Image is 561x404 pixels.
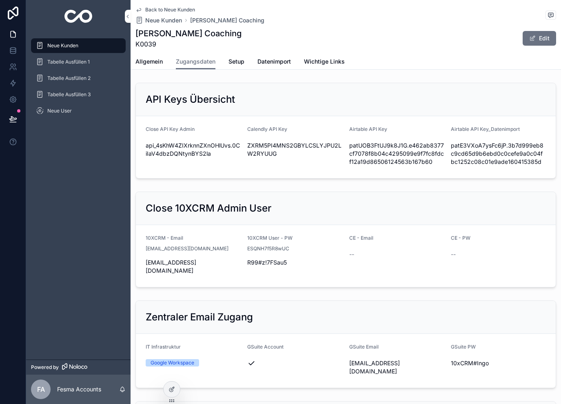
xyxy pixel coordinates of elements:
span: ESQNH7f5R8wUC [247,245,289,252]
span: [EMAIL_ADDRESS][DOMAIN_NAME] [146,258,241,275]
span: Zugangsdaten [176,57,215,66]
span: Airtable API Key_Datenimport [451,126,520,132]
span: IT Infrastruktur [146,344,181,350]
a: Tabelle Ausfüllen 2 [31,71,126,86]
span: Tabelle Ausfüllen 2 [47,75,91,82]
a: [PERSON_NAME] Coaching [190,16,264,24]
span: Wichtige Links [304,57,345,66]
p: Fesma Accounts [57,385,101,393]
span: Back to Neue Kunden [145,7,195,13]
span: -- [349,250,354,258]
a: Powered by [26,360,131,375]
a: Zugangsdaten [176,54,215,70]
h2: Zentraler Email Zugang [146,311,253,324]
span: Neue Kunden [145,16,182,24]
a: Datenimport [257,54,291,71]
span: Calendly API Key [247,126,287,132]
span: CE - PW [451,235,470,241]
span: GSuite Account [247,344,284,350]
span: Allgemein [135,57,163,66]
span: GSuite Email [349,344,379,350]
span: Powered by [31,364,59,371]
span: [EMAIL_ADDRESS][DOMAIN_NAME] [349,359,444,375]
a: Wichtige Links [304,54,345,71]
h2: Close 10XCRM Admin User [146,202,271,215]
span: ZXRM5PI4MNS2GBYLCSLYJPU2LW2RYUUG [247,141,342,158]
h2: API Keys Übersicht [146,93,235,106]
div: Google Workspace [151,359,194,366]
a: Allgemein [135,54,163,71]
span: R99#z!7FSau5 [247,258,342,267]
span: Tabelle Ausfüllen 1 [47,59,90,65]
span: Airtable API Key [349,126,387,132]
span: [EMAIL_ADDRESS][DOMAIN_NAME] [146,245,228,252]
img: App logo [64,10,93,23]
span: CE - Email [349,235,373,241]
span: Tabelle Ausfüllen 3 [47,91,91,98]
span: Neue Kunden [47,42,78,49]
a: Neue User [31,104,126,118]
span: 10XCRM User - PW [247,235,293,241]
span: GSuite PW [451,344,476,350]
div: scrollable content [26,33,131,129]
span: 10xCRM#Ingo [451,359,546,367]
span: Setup [228,57,244,66]
a: Neue Kunden [31,38,126,53]
span: K0039 [135,39,242,49]
span: Close API Key Admin [146,126,195,132]
a: Tabelle Ausfüllen 3 [31,87,126,102]
a: Neue Kunden [135,16,182,24]
span: 10XCRM - Email [146,235,183,241]
span: FA [37,384,45,394]
span: patUOB3FtUJ9k8J1G.e462ab8377cf7078f8b04c4295099e9f7fc8fdcf12a19d86506124563b167b60 [349,141,444,166]
span: patE3VXoA7ysFc6jP.3b7d999eb8c9cd65d9b6ebd0c0cefe9a0c04fbc1252c08c01e9ade160415385d [451,141,546,166]
a: Tabelle Ausfüllen 1 [31,55,126,69]
span: api_4sKhW4ZIXrknnZXnOHlUvs.0CiIaV4dbzDQNtynBYS2la [146,141,241,158]
a: Back to Neue Kunden [135,7,195,13]
span: Neue User [47,108,72,114]
a: Setup [228,54,244,71]
h1: [PERSON_NAME] Coaching [135,28,242,39]
button: Edit [523,31,556,46]
span: -- [451,250,456,258]
span: Datenimport [257,57,291,66]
